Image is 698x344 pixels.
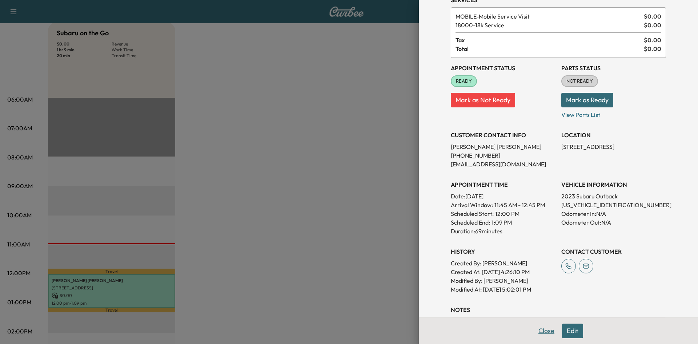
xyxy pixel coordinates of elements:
[561,247,666,256] h3: CONTACT CUSTOMER
[561,218,666,227] p: Odometer Out: N/A
[561,180,666,189] h3: VEHICLE INFORMATION
[562,324,583,338] button: Edit
[451,259,555,268] p: Created By : [PERSON_NAME]
[494,201,545,209] span: 11:45 AM - 12:45 PM
[451,93,515,107] button: Mark as Not Ready
[644,44,661,53] span: $ 0.00
[561,107,666,119] p: View Parts List
[451,201,555,209] p: Arrival Window:
[451,218,490,227] p: Scheduled End:
[451,268,555,276] p: Created At : [DATE] 4:26:10 PM
[451,142,555,151] p: [PERSON_NAME] [PERSON_NAME]
[561,64,666,72] h3: Parts Status
[451,64,555,72] h3: Appointment Status
[451,151,555,160] p: [PHONE_NUMBER]
[644,36,661,44] span: $ 0.00
[452,78,476,85] span: READY
[492,218,512,227] p: 1:09 PM
[451,227,555,236] p: Duration: 69 minutes
[644,21,661,29] span: $ 0.00
[456,12,641,21] span: Mobile Service Visit
[451,285,555,294] p: Modified At : [DATE] 5:02:01 PM
[451,180,555,189] h3: APPOINTMENT TIME
[456,36,644,44] span: Tax
[534,324,559,338] button: Close
[562,78,597,85] span: NOT READY
[644,12,661,21] span: $ 0.00
[451,276,555,285] p: Modified By : [PERSON_NAME]
[451,160,555,169] p: [EMAIL_ADDRESS][DOMAIN_NAME]
[451,305,666,314] h3: NOTES
[561,142,666,151] p: [STREET_ADDRESS]
[495,209,520,218] p: 12:00 PM
[451,192,555,201] p: Date: [DATE]
[561,209,666,218] p: Odometer In: N/A
[456,21,641,29] span: 18k Service
[451,209,494,218] p: Scheduled Start:
[561,192,666,201] p: 2023 Subaru Outback
[451,131,555,139] h3: CUSTOMER CONTACT INFO
[456,44,644,53] span: Total
[561,131,666,139] h3: LOCATION
[451,247,555,256] h3: History
[561,93,613,107] button: Mark as Ready
[561,201,666,209] p: [US_VEHICLE_IDENTIFICATION_NUMBER]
